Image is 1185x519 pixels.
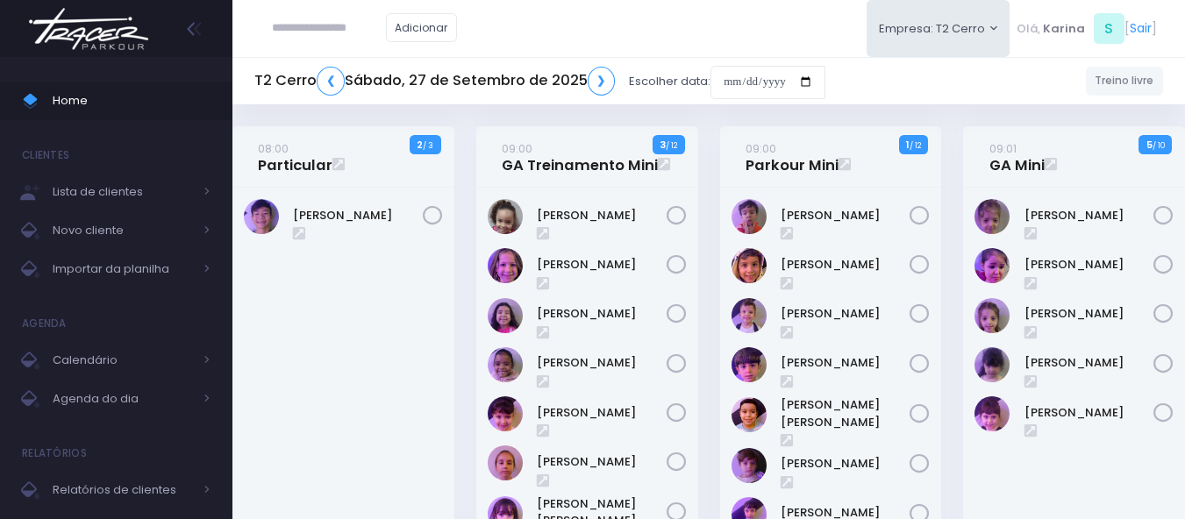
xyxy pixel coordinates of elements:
[974,347,1010,382] img: Isabela Sanseverino Curvo Candido Lima
[53,89,211,112] span: Home
[781,455,910,473] a: [PERSON_NAME]
[488,445,523,480] img: Laura Oliveira Alves
[974,396,1010,431] img: Laura Ximenes Zanini
[244,199,279,234] img: Albert Hong
[732,448,767,483] img: Lorenzo Monte
[537,404,667,422] a: [PERSON_NAME]
[53,258,193,281] span: Importar da planilha
[660,138,666,152] strong: 3
[1146,138,1153,152] strong: 5
[22,138,69,173] h4: Clientes
[732,199,767,234] img: Benjamin Franco
[989,139,1045,174] a: 09:01GA Mini
[417,138,423,152] strong: 2
[488,199,523,234] img: Antonella sousa bertanha
[488,248,523,283] img: Beatriz Giometti
[22,436,87,471] h4: Relatórios
[502,140,532,157] small: 09:00
[53,349,193,372] span: Calendário
[666,140,677,151] small: / 12
[1086,67,1164,96] a: Treino livre
[732,397,767,432] img: Leonardo Ito Bueno Ramos
[53,181,193,203] span: Lista de clientes
[537,305,667,323] a: [PERSON_NAME]
[53,387,193,410] span: Agenda do dia
[258,139,332,174] a: 08:00Particular
[1010,9,1163,48] div: [ ]
[746,139,839,174] a: 09:00Parkour Mini
[537,453,667,471] a: [PERSON_NAME]
[258,140,289,157] small: 08:00
[910,140,921,151] small: / 12
[1024,354,1154,372] a: [PERSON_NAME]
[974,199,1010,234] img: Alice Bordini
[1024,305,1154,323] a: [PERSON_NAME]
[1017,20,1040,38] span: Olá,
[1130,19,1152,38] a: Sair
[537,354,667,372] a: [PERSON_NAME]
[1024,404,1154,422] a: [PERSON_NAME]
[989,140,1017,157] small: 09:01
[502,139,658,174] a: 09:00GA Treinamento Mini
[588,67,616,96] a: ❯
[254,67,615,96] h5: T2 Cerro Sábado, 27 de Setembro de 2025
[423,140,433,151] small: / 3
[781,256,910,274] a: [PERSON_NAME]
[732,248,767,283] img: Bento Oliveira da Costa
[1153,140,1165,151] small: / 10
[1043,20,1085,38] span: Karina
[746,140,776,157] small: 09:00
[781,396,910,430] a: [PERSON_NAME] [PERSON_NAME]
[732,347,767,382] img: Gustavo Braga Janeiro Antunes
[22,306,67,341] h4: Agenda
[488,347,523,382] img: Helena Maciel dos Santos
[974,248,1010,283] img: Beatriz Gelber de Azevedo
[293,207,423,224] a: [PERSON_NAME]
[53,479,193,501] span: Relatórios de clientes
[488,396,523,431] img: Isabela Araújo Girotto
[317,67,345,96] a: ❮
[1024,207,1154,224] a: [PERSON_NAME]
[1094,13,1124,44] span: S
[488,298,523,333] img: Giovanna Silveira Barp
[732,298,767,333] img: Gabriel Afonso Frisch
[537,207,667,224] a: [PERSON_NAME]
[906,138,910,152] strong: 1
[781,354,910,372] a: [PERSON_NAME]
[974,298,1010,333] img: Clara Bordini
[53,219,193,242] span: Novo cliente
[537,256,667,274] a: [PERSON_NAME]
[781,207,910,224] a: [PERSON_NAME]
[254,61,825,102] div: Escolher data:
[781,305,910,323] a: [PERSON_NAME]
[1024,256,1154,274] a: [PERSON_NAME]
[386,13,458,42] a: Adicionar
